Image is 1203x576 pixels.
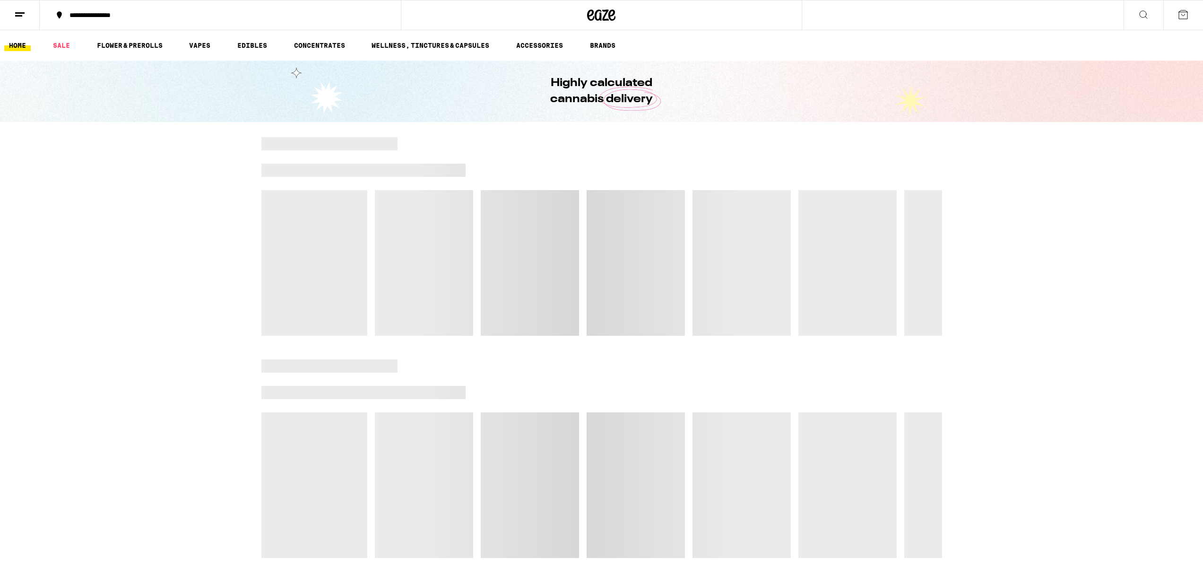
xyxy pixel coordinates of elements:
[511,40,568,51] a: ACCESSORIES
[585,40,620,51] button: BRANDS
[524,75,680,107] h1: Highly calculated cannabis delivery
[92,40,167,51] a: FLOWER & PREROLLS
[184,40,215,51] a: VAPES
[4,40,31,51] a: HOME
[289,40,350,51] a: CONCENTRATES
[48,40,75,51] a: SALE
[233,40,272,51] a: EDIBLES
[367,40,494,51] a: WELLNESS, TINCTURES & CAPSULES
